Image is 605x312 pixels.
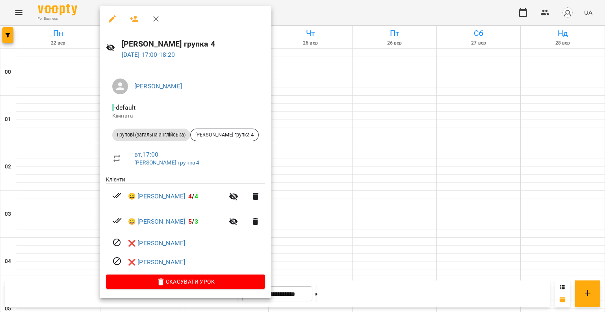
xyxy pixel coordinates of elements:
a: 😀 [PERSON_NAME] [128,192,185,201]
span: Групові (загальна англійська) [112,131,190,138]
a: [PERSON_NAME] [134,82,182,90]
svg: Візит скасовано [112,238,122,247]
h6: [PERSON_NAME] групка 4 [122,38,265,50]
b: / [188,218,198,225]
span: 4 [188,192,192,200]
span: 4 [195,192,198,200]
a: ❌ [PERSON_NAME] [128,239,185,248]
svg: Візит скасовано [112,256,122,266]
span: 3 [195,218,198,225]
svg: Візит сплачено [112,216,122,225]
span: 5 [188,218,192,225]
a: ❌ [PERSON_NAME] [128,258,185,267]
a: [DATE] 17:00-18:20 [122,51,175,58]
a: [PERSON_NAME] групка 4 [134,159,199,166]
span: Скасувати Урок [112,277,259,286]
button: Скасувати Урок [106,275,265,289]
p: Кімната [112,112,259,120]
svg: Візит сплачено [112,191,122,200]
ul: Клієнти [106,176,265,275]
div: [PERSON_NAME] групка 4 [190,129,259,141]
span: - default [112,104,137,111]
b: / [188,192,198,200]
a: 😀 [PERSON_NAME] [128,217,185,226]
span: [PERSON_NAME] групка 4 [191,131,258,138]
a: вт , 17:00 [134,151,158,158]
